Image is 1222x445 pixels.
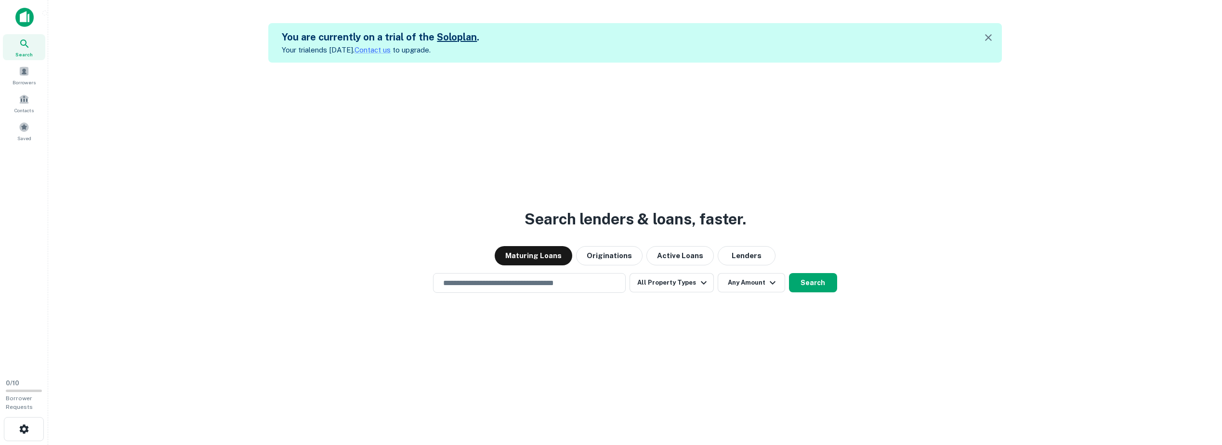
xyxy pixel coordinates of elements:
button: Search [789,273,837,292]
button: Originations [576,246,643,265]
p: Your trial ends [DATE]. to upgrade. [282,44,479,56]
span: Contacts [14,106,34,114]
a: Soloplan [437,31,477,43]
button: Any Amount [718,273,785,292]
a: Search [3,34,45,60]
span: 0 / 10 [6,380,19,387]
span: Saved [17,134,31,142]
h5: You are currently on a trial of the . [282,30,479,44]
a: Borrowers [3,62,45,88]
button: Lenders [718,246,775,265]
span: Search [15,51,33,58]
iframe: Chat Widget [1174,337,1222,383]
button: Maturing Loans [495,246,572,265]
a: Contact us [355,46,391,54]
span: Borrower Requests [6,395,33,410]
a: Contacts [3,90,45,116]
img: capitalize-icon.png [15,8,34,27]
button: All Property Types [630,273,713,292]
h3: Search lenders & loans, faster. [525,208,746,231]
button: Active Loans [646,246,714,265]
span: Borrowers [13,79,36,86]
a: Saved [3,118,45,144]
